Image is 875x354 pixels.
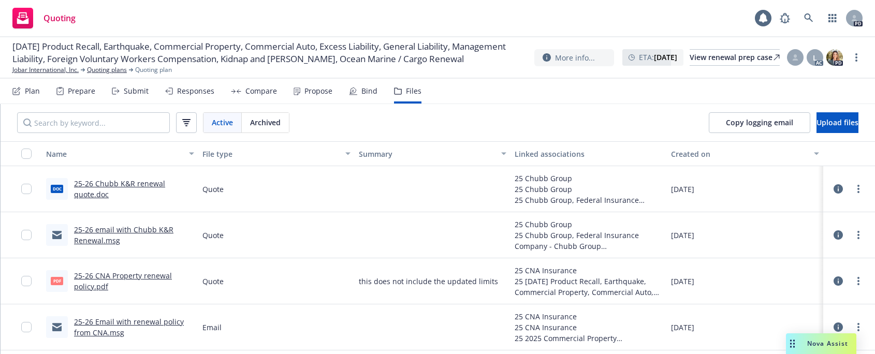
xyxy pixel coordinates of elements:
button: Nova Assist [786,333,856,354]
a: 25-26 Chubb K&R renewal quote.doc [74,179,165,199]
div: Drag to move [786,333,799,354]
div: 25 Chubb Group, Federal Insurance Company - Chubb Group [515,195,663,205]
input: Toggle Row Selected [21,230,32,240]
button: Upload files [816,112,858,133]
span: [DATE] [671,230,694,241]
span: this does not include the updated limits [359,276,498,287]
span: L [813,52,817,63]
span: Quoting plan [135,65,172,75]
a: Quoting [8,4,80,33]
span: Active [212,117,233,128]
span: Quoting [43,14,76,22]
span: More info... [555,52,595,63]
div: Bind [361,87,377,95]
span: Quote [202,184,224,195]
span: doc [51,185,63,193]
a: Jobar International, Inc. [12,65,79,75]
button: File type [198,141,355,166]
div: 25 Chubb Group [515,184,663,195]
div: 25 CNA Insurance [515,311,663,322]
span: Quote [202,276,224,287]
div: 25 [DATE] Product Recall, Earthquake, Commercial Property, Commercial Auto, Excess Liability, Gen... [515,276,663,298]
span: [DATE] Product Recall, Earthquake, Commercial Property, Commercial Auto, Excess Liability, Genera... [12,40,526,65]
img: photo [826,49,843,66]
span: Nova Assist [807,339,848,348]
a: View renewal prep case [690,49,780,66]
div: Created on [671,149,808,159]
a: more [852,183,865,195]
button: Created on [667,141,823,166]
a: 25-26 email with Chubb K&R Renewal.msg [74,225,173,245]
div: 25 2025 Commercial Property [515,333,663,344]
div: Submit [124,87,149,95]
a: more [850,51,863,64]
a: 25-26 CNA Property renewal policy.pdf [74,271,172,291]
div: 25 CNA Insurance [515,265,663,276]
span: [DATE] [671,184,694,195]
a: 25-26 Email with renewal policy from CNA.msg [74,317,184,337]
span: [DATE] [671,276,694,287]
div: 25 Chubb Group [515,173,663,184]
button: Linked associations [511,141,667,166]
strong: [DATE] [654,52,677,62]
a: Report a Bug [775,8,795,28]
div: 25 Chubb Group [515,219,663,230]
span: ETA : [639,52,677,63]
button: Summary [355,141,511,166]
span: Upload files [816,117,858,127]
div: View renewal prep case [690,50,780,65]
div: Name [46,149,183,159]
div: 25 Chubb Group, Federal Insurance Company - Chubb Group [515,230,663,252]
a: more [852,321,865,333]
div: Plan [25,87,40,95]
div: Summary [359,149,495,159]
div: File type [202,149,339,159]
button: Copy logging email [709,112,810,133]
input: Toggle Row Selected [21,322,32,332]
button: More info... [534,49,614,66]
a: Switch app [822,8,843,28]
span: Email [202,322,222,333]
div: Responses [177,87,214,95]
span: Archived [250,117,281,128]
div: Linked associations [515,149,663,159]
a: Search [798,8,819,28]
div: Compare [245,87,277,95]
input: Select all [21,149,32,159]
div: Prepare [68,87,95,95]
div: 25 CNA Insurance [515,322,663,333]
input: Toggle Row Selected [21,276,32,286]
a: Quoting plans [87,65,127,75]
button: Name [42,141,198,166]
span: Quote [202,230,224,241]
input: Toggle Row Selected [21,184,32,194]
span: Copy logging email [726,117,793,127]
div: Propose [304,87,332,95]
div: Files [406,87,421,95]
a: more [852,275,865,287]
a: more [852,229,865,241]
span: [DATE] [671,322,694,333]
span: pdf [51,277,63,285]
input: Search by keyword... [17,112,170,133]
